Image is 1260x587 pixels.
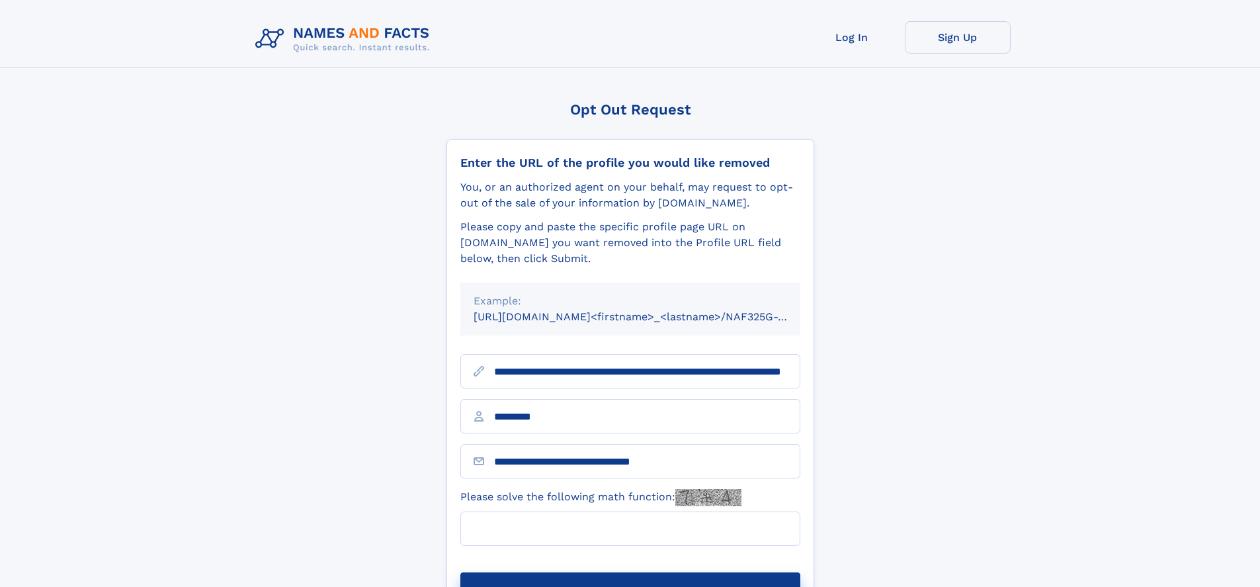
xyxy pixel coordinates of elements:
a: Log In [799,21,905,54]
div: Opt Out Request [446,101,814,118]
div: Example: [474,293,787,309]
label: Please solve the following math function: [460,489,741,506]
div: Enter the URL of the profile you would like removed [460,156,800,170]
div: Please copy and paste the specific profile page URL on [DOMAIN_NAME] you want removed into the Pr... [460,219,800,267]
a: Sign Up [905,21,1011,54]
img: Logo Names and Facts [250,21,441,57]
div: You, or an authorized agent on your behalf, may request to opt-out of the sale of your informatio... [460,179,800,211]
small: [URL][DOMAIN_NAME]<firstname>_<lastname>/NAF325G-xxxxxxxx [474,310,825,323]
